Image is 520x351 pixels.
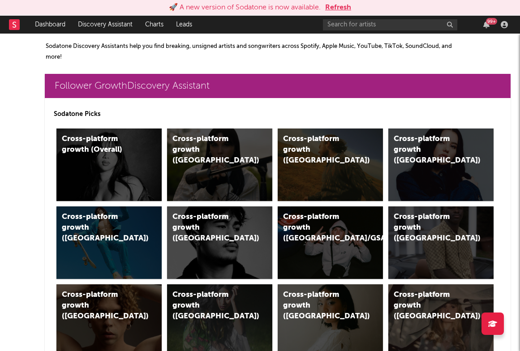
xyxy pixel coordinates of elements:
[394,212,469,244] div: Cross-platform growth ([GEOGRAPHIC_DATA])
[283,290,359,322] div: Cross-platform growth ([GEOGRAPHIC_DATA])
[56,206,162,279] a: Cross-platform growth ([GEOGRAPHIC_DATA])
[283,212,359,244] div: Cross-platform growth ([GEOGRAPHIC_DATA]/GSA)
[323,19,457,30] input: Search for artists
[388,206,494,279] a: Cross-platform growth ([GEOGRAPHIC_DATA])
[29,16,72,34] a: Dashboard
[483,21,490,28] button: 99+
[325,2,351,13] button: Refresh
[388,128,494,201] a: Cross-platform growth ([GEOGRAPHIC_DATA])
[170,16,198,34] a: Leads
[283,134,359,166] div: Cross-platform growth ([GEOGRAPHIC_DATA])
[167,206,272,279] a: Cross-platform growth ([GEOGRAPHIC_DATA])
[56,128,162,201] a: Cross-platform growth (Overall)
[172,212,248,244] div: Cross-platform growth ([GEOGRAPHIC_DATA])
[62,290,138,322] div: Cross-platform growth ([GEOGRAPHIC_DATA])
[172,290,248,322] div: Cross-platform growth ([GEOGRAPHIC_DATA])
[46,41,461,63] p: Sodatone Discovery Assistants help you find breaking, unsigned artists and songwriters across Spo...
[139,16,170,34] a: Charts
[172,134,248,166] div: Cross-platform growth ([GEOGRAPHIC_DATA])
[486,18,497,25] div: 99 +
[278,206,383,279] a: Cross-platform growth ([GEOGRAPHIC_DATA]/GSA)
[169,2,321,13] div: 🚀 A new version of Sodatone is now available.
[167,128,272,201] a: Cross-platform growth ([GEOGRAPHIC_DATA])
[45,74,511,98] a: Follower GrowthDiscovery Assistant
[62,134,138,155] div: Cross-platform growth (Overall)
[72,16,139,34] a: Discovery Assistant
[62,212,138,244] div: Cross-platform growth ([GEOGRAPHIC_DATA])
[394,134,469,166] div: Cross-platform growth ([GEOGRAPHIC_DATA])
[278,128,383,201] a: Cross-platform growth ([GEOGRAPHIC_DATA])
[394,290,469,322] div: Cross-platform growth ([GEOGRAPHIC_DATA])
[54,109,502,120] p: Sodatone Picks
